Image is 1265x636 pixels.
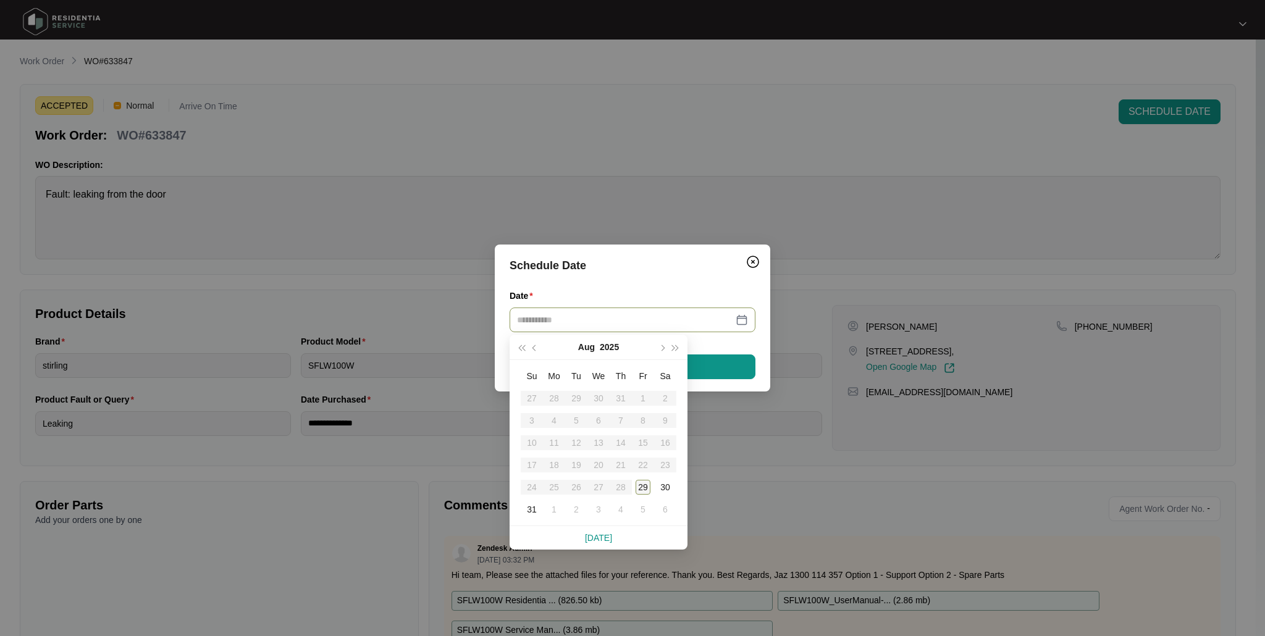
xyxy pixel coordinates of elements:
th: Tu [565,365,587,387]
th: We [587,365,610,387]
label: Date [510,290,538,302]
div: 30 [658,480,673,495]
th: Mo [543,365,565,387]
td: 2025-09-01 [543,498,565,521]
div: 5 [636,502,650,517]
td: 2025-08-31 [521,498,543,521]
button: Close [743,252,763,272]
input: Date [517,313,733,327]
td: 2025-08-29 [632,476,654,498]
td: 2025-09-02 [565,498,587,521]
td: 2025-09-03 [587,498,610,521]
div: 31 [524,502,539,517]
div: 3 [591,502,606,517]
a: [DATE] [585,533,612,543]
div: 29 [636,480,650,495]
button: 2025 [600,335,619,359]
td: 2025-09-05 [632,498,654,521]
th: Su [521,365,543,387]
td: 2025-09-04 [610,498,632,521]
img: closeCircle [746,254,760,269]
div: 4 [613,502,628,517]
td: 2025-09-06 [654,498,676,521]
div: Schedule Date [510,257,755,274]
th: Fr [632,365,654,387]
th: Th [610,365,632,387]
button: Aug [578,335,595,359]
th: Sa [654,365,676,387]
td: 2025-08-30 [654,476,676,498]
div: 6 [658,502,673,517]
div: 2 [569,502,584,517]
div: 1 [547,502,561,517]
